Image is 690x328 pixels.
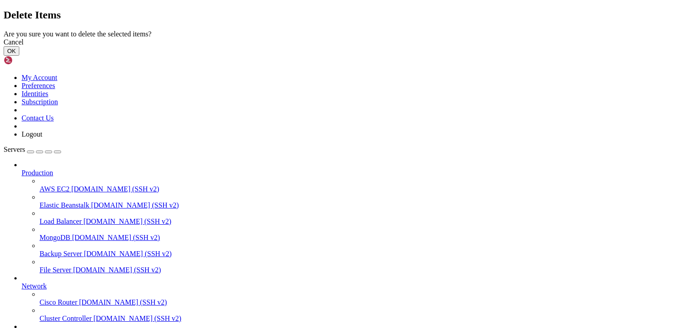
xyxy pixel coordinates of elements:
[84,217,172,225] span: [DOMAIN_NAME] (SSH v2)
[4,19,573,27] x-row: * Documentation: [URL][DOMAIN_NAME]
[75,111,79,118] div: (19, 14)
[40,250,686,258] a: Backup Server [DOMAIN_NAME] (SSH v2)
[4,72,573,80] x-row: To restore this content, you can run the 'unminimize' command.
[4,34,573,42] x-row: * Support: [URL][DOMAIN_NAME]
[4,111,573,118] x-row: root@stoic-wing:~#
[22,161,686,274] li: Production
[4,146,61,153] a: Servers
[22,130,42,138] a: Logout
[40,250,82,257] span: Backup Server
[4,9,686,21] h2: Delete Items
[22,74,57,81] a: My Account
[40,209,686,226] li: Load Balancer [DOMAIN_NAME] (SSH v2)
[22,82,55,89] a: Preferences
[40,290,686,306] li: Cisco Router [DOMAIN_NAME] (SSH v2)
[91,201,179,209] span: [DOMAIN_NAME] (SSH v2)
[40,258,686,274] li: File Server [DOMAIN_NAME] (SSH v2)
[22,282,686,290] a: Network
[73,266,161,274] span: [DOMAIN_NAME] (SSH v2)
[22,90,49,98] a: Identities
[22,282,47,290] span: Network
[40,201,89,209] span: Elastic Beanstalk
[40,266,71,274] span: File Server
[4,46,19,56] button: OK
[40,298,77,306] span: Cisco Router
[4,4,573,11] x-row: Welcome to Ubuntu 22.04.5 LTS (GNU/Linux 5.15.0-75-generic x86_64)
[40,234,70,241] span: MongoDB
[71,185,159,193] span: [DOMAIN_NAME] (SSH v2)
[22,98,58,106] a: Subscription
[40,234,686,242] a: MongoDB [DOMAIN_NAME] (SSH v2)
[4,30,686,38] div: Are you sure you want to delete the selected items?
[22,169,53,177] span: Production
[93,315,181,322] span: [DOMAIN_NAME] (SSH v2)
[84,250,172,257] span: [DOMAIN_NAME] (SSH v2)
[22,169,686,177] a: Production
[22,114,54,122] a: Contact Us
[40,193,686,209] li: Elastic Beanstalk [DOMAIN_NAME] (SSH v2)
[40,315,686,323] a: Cluster Controller [DOMAIN_NAME] (SSH v2)
[40,226,686,242] li: MongoDB [DOMAIN_NAME] (SSH v2)
[40,217,82,225] span: Load Balancer
[40,185,686,193] a: AWS EC2 [DOMAIN_NAME] (SSH v2)
[4,146,25,153] span: Servers
[4,57,573,65] x-row: not required on a system that users do not log into.
[40,177,686,193] li: AWS EC2 [DOMAIN_NAME] (SSH v2)
[40,298,686,306] a: Cisco Router [DOMAIN_NAME] (SSH v2)
[4,38,686,46] div: Cancel
[4,49,573,57] x-row: This system has been minimized by removing packages and content that are
[40,217,686,226] a: Load Balancer [DOMAIN_NAME] (SSH v2)
[79,298,167,306] span: [DOMAIN_NAME] (SSH v2)
[40,306,686,323] li: Cluster Controller [DOMAIN_NAME] (SSH v2)
[4,27,573,34] x-row: * Management: [URL][DOMAIN_NAME]
[40,315,92,322] span: Cluster Controller
[4,103,573,111] x-row: Last login: [DATE] from [TECHNICAL_ID]
[40,242,686,258] li: Backup Server [DOMAIN_NAME] (SSH v2)
[40,201,686,209] a: Elastic Beanstalk [DOMAIN_NAME] (SSH v2)
[72,234,160,241] span: [DOMAIN_NAME] (SSH v2)
[4,80,573,88] x-row: New release '24.04.3 LTS' available.
[40,185,70,193] span: AWS EC2
[4,88,573,95] x-row: Run 'do-release-upgrade' to upgrade to it.
[40,266,686,274] a: File Server [DOMAIN_NAME] (SSH v2)
[4,56,55,65] img: Shellngn
[22,274,686,323] li: Network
